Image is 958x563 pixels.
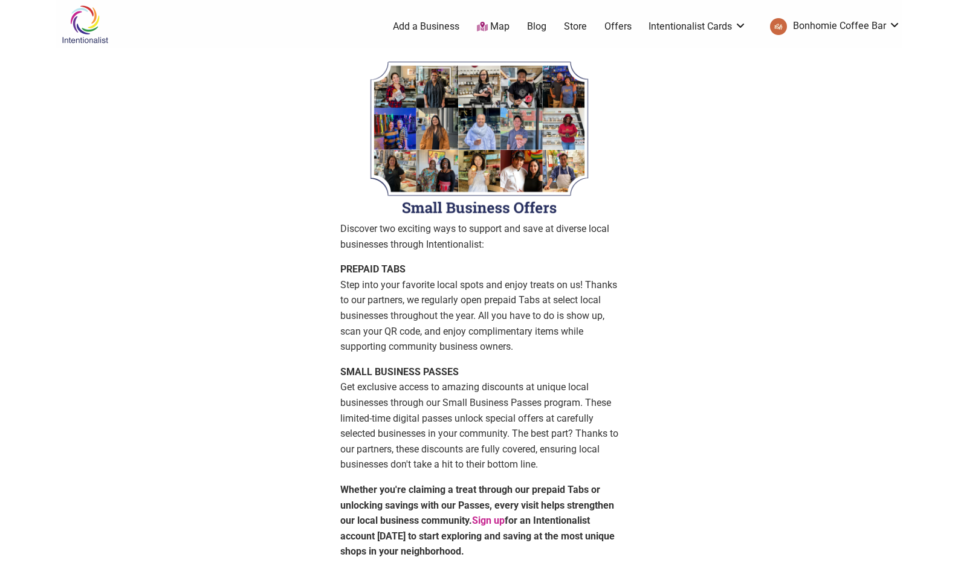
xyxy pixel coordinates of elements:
[764,16,901,37] a: Bonhomie Coffee Bar
[393,20,459,33] a: Add a Business
[340,263,406,275] strong: PREPAID TABS
[472,515,505,526] a: Sign up
[340,366,459,378] strong: SMALL BUSINESS PASSES
[340,54,618,221] img: Welcome to Intentionalist Passes
[56,5,114,44] img: Intentionalist
[477,20,510,34] a: Map
[649,20,746,33] a: Intentionalist Cards
[340,221,618,252] p: Discover two exciting ways to support and save at diverse local businesses through Intentionalist:
[527,20,546,33] a: Blog
[564,20,587,33] a: Store
[604,20,632,33] a: Offers
[340,364,618,472] p: Get exclusive access to amazing discounts at unique local businesses through our Small Business P...
[340,484,615,557] strong: Whether you're claiming a treat through our prepaid Tabs or unlocking savings with our Passes, ev...
[340,262,618,355] p: Step into your favorite local spots and enjoy treats on us! Thanks to our partners, we regularly ...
